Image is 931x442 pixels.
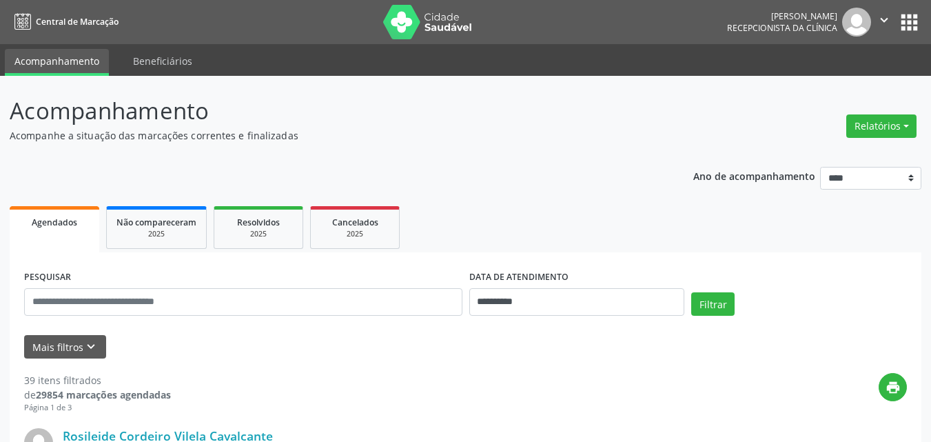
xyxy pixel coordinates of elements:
span: Central de Marcação [36,16,119,28]
div: 2025 [116,229,196,239]
i: print [886,380,901,395]
p: Acompanhe a situação das marcações correntes e finalizadas [10,128,648,143]
button: Filtrar [691,292,735,316]
strong: 29854 marcações agendadas [36,388,171,401]
a: Beneficiários [123,49,202,73]
button: print [879,373,907,401]
span: Agendados [32,217,77,228]
label: PESQUISAR [24,267,71,288]
div: 39 itens filtrados [24,373,171,388]
i: keyboard_arrow_down [83,339,99,354]
a: Acompanhamento [5,49,109,76]
span: Recepcionista da clínica [727,22,837,34]
div: 2025 [320,229,389,239]
button:  [871,8,897,37]
span: Não compareceram [116,217,196,228]
span: Cancelados [332,217,378,228]
a: Central de Marcação [10,10,119,33]
span: Resolvidos [237,217,280,228]
div: [PERSON_NAME] [727,10,837,22]
p: Acompanhamento [10,94,648,128]
p: Ano de acompanhamento [693,167,815,184]
div: 2025 [224,229,293,239]
label: DATA DE ATENDIMENTO [469,267,569,288]
img: img [842,8,871,37]
button: Mais filtroskeyboard_arrow_down [24,335,106,359]
i:  [877,12,892,28]
button: Relatórios [846,114,917,138]
button: apps [897,10,921,34]
div: Página 1 de 3 [24,402,171,414]
div: de [24,388,171,402]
